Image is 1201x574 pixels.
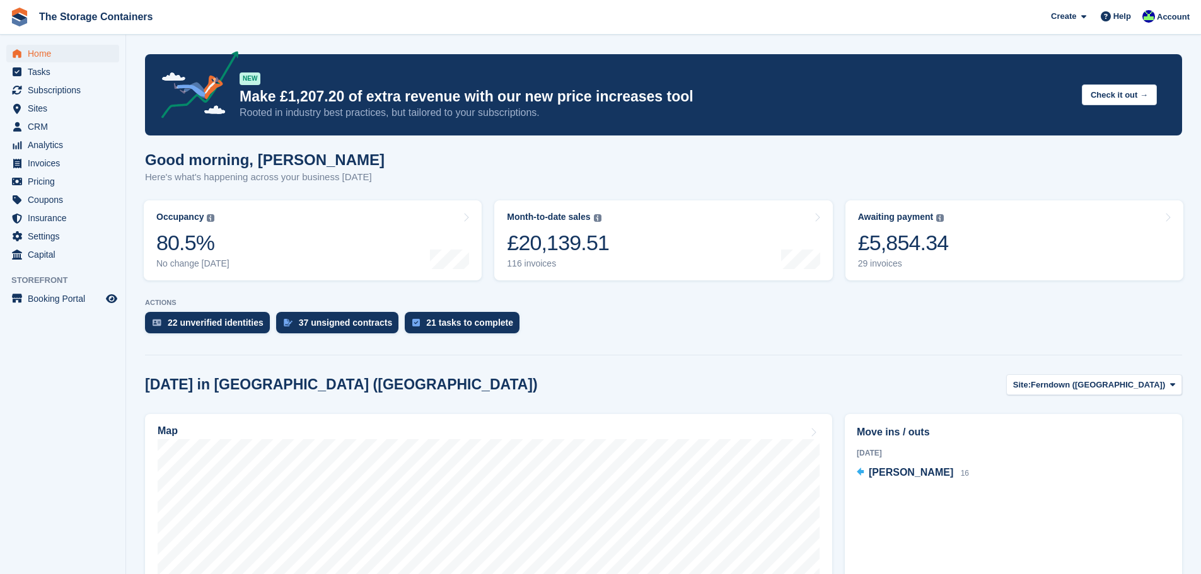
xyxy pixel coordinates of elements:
[6,63,119,81] a: menu
[6,290,119,307] a: menu
[299,318,393,328] div: 37 unsigned contracts
[1031,379,1165,391] span: Ferndown ([GEOGRAPHIC_DATA])
[857,465,969,481] a: [PERSON_NAME] 16
[276,312,405,340] a: 37 unsigned contracts
[145,299,1182,307] p: ACTIONS
[858,258,949,269] div: 29 invoices
[405,312,526,340] a: 21 tasks to complete
[6,191,119,209] a: menu
[594,214,601,222] img: icon-info-grey-7440780725fd019a000dd9b08b2336e03edf1995a4989e88bcd33f0948082b44.svg
[6,173,119,190] a: menu
[145,170,385,185] p: Here's what's happening across your business [DATE]
[869,467,953,478] span: [PERSON_NAME]
[426,318,513,328] div: 21 tasks to complete
[28,136,103,154] span: Analytics
[1113,10,1131,23] span: Help
[28,81,103,99] span: Subscriptions
[156,258,229,269] div: No change [DATE]
[1142,10,1155,23] img: Stacy Williams
[34,6,158,27] a: The Storage Containers
[158,425,178,437] h2: Map
[28,246,103,263] span: Capital
[936,214,944,222] img: icon-info-grey-7440780725fd019a000dd9b08b2336e03edf1995a4989e88bcd33f0948082b44.svg
[6,246,119,263] a: menu
[1157,11,1190,23] span: Account
[6,100,119,117] a: menu
[857,425,1170,440] h2: Move ins / outs
[28,63,103,81] span: Tasks
[1013,379,1031,391] span: Site:
[507,230,609,256] div: £20,139.51
[156,230,229,256] div: 80.5%
[145,376,538,393] h2: [DATE] in [GEOGRAPHIC_DATA] ([GEOGRAPHIC_DATA])
[240,106,1072,120] p: Rooted in industry best practices, but tailored to your subscriptions.
[28,154,103,172] span: Invoices
[507,258,609,269] div: 116 invoices
[240,72,260,85] div: NEW
[104,291,119,306] a: Preview store
[6,81,119,99] a: menu
[858,212,934,222] div: Awaiting payment
[28,227,103,245] span: Settings
[1006,374,1182,395] button: Site: Ferndown ([GEOGRAPHIC_DATA])
[6,227,119,245] a: menu
[145,312,276,340] a: 22 unverified identities
[28,290,103,307] span: Booking Portal
[961,469,969,478] span: 16
[207,214,214,222] img: icon-info-grey-7440780725fd019a000dd9b08b2336e03edf1995a4989e88bcd33f0948082b44.svg
[1051,10,1076,23] span: Create
[858,230,949,256] div: £5,854.34
[28,100,103,117] span: Sites
[10,8,29,26] img: stora-icon-8386f47178a22dfd0bd8f6a31ec36ba5ce8667c1dd55bd0f319d3a0aa187defe.svg
[28,173,103,190] span: Pricing
[857,447,1170,459] div: [DATE]
[151,51,239,123] img: price-adjustments-announcement-icon-8257ccfd72463d97f412b2fc003d46551f7dbcb40ab6d574587a9cd5c0d94...
[1082,84,1157,105] button: Check it out →
[412,319,420,326] img: task-75834270c22a3079a89374b754ae025e5fb1db73e45f91037f5363f120a921f8.svg
[507,212,590,222] div: Month-to-date sales
[11,274,125,287] span: Storefront
[6,154,119,172] a: menu
[6,136,119,154] a: menu
[240,88,1072,106] p: Make £1,207.20 of extra revenue with our new price increases tool
[6,209,119,227] a: menu
[168,318,264,328] div: 22 unverified identities
[494,200,832,280] a: Month-to-date sales £20,139.51 116 invoices
[28,209,103,227] span: Insurance
[28,45,103,62] span: Home
[153,319,161,326] img: verify_identity-adf6edd0f0f0b5bbfe63781bf79b02c33cf7c696d77639b501bdc392416b5a36.svg
[156,212,204,222] div: Occupancy
[145,151,385,168] h1: Good morning, [PERSON_NAME]
[6,45,119,62] a: menu
[845,200,1183,280] a: Awaiting payment £5,854.34 29 invoices
[284,319,293,326] img: contract_signature_icon-13c848040528278c33f63329250d36e43548de30e8caae1d1a13099fd9432cc5.svg
[6,118,119,135] a: menu
[28,191,103,209] span: Coupons
[28,118,103,135] span: CRM
[144,200,482,280] a: Occupancy 80.5% No change [DATE]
